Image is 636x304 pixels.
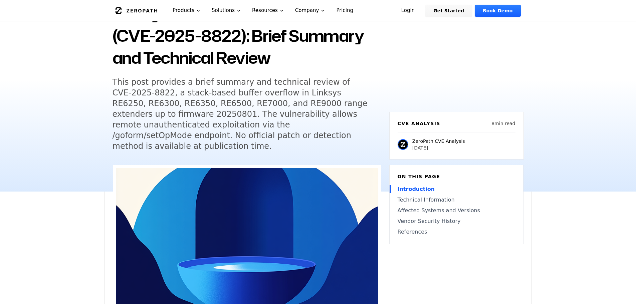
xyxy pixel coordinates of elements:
[491,120,515,127] p: 8 min read
[398,139,408,150] img: ZeroPath CVE Analysis
[398,185,515,193] a: Introduction
[398,196,515,204] a: Technical Information
[398,173,515,180] h6: On this page
[398,217,515,225] a: Vendor Security History
[425,5,472,17] a: Get Started
[412,144,465,151] p: [DATE]
[398,228,515,236] a: References
[398,207,515,215] a: Affected Systems and Versions
[398,120,440,127] h6: CVE Analysis
[475,5,520,17] a: Book Demo
[393,5,423,17] a: Login
[113,77,369,151] h5: This post provides a brief summary and technical review of CVE-2025-8822, a stack-based buffer ov...
[412,138,465,144] p: ZeroPath CVE Analysis
[113,3,381,69] h1: Linksys RE Series Buffer Overflow (CVE-2025-8822): Brief Summary and Technical Review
